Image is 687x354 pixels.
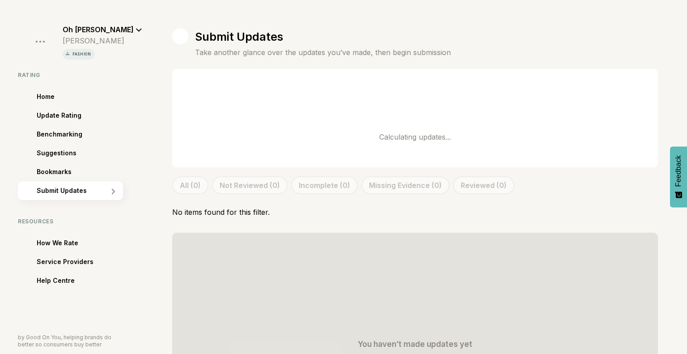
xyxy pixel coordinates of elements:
[18,125,142,144] a: BenchmarkingBenchmarking
[25,258,33,265] img: Service Providers
[37,185,87,196] span: Submit Updates
[18,317,102,328] img: Good On You
[379,132,451,142] p: Calculating updates...
[18,252,142,271] a: Service ProvidersService Providers
[37,148,76,158] span: Suggestions
[25,131,32,138] img: Benchmarking
[37,166,72,177] span: Bookmarks
[18,218,142,225] div: Resources
[71,51,93,58] p: fashion
[26,168,32,176] img: Bookmarks
[18,106,142,125] a: Update RatingUpdate Rating
[37,110,81,121] span: Update Rating
[18,162,142,181] a: BookmarksBookmarks
[64,51,71,57] img: vertical icon
[18,144,142,162] a: SuggestionsSuggestions
[18,334,123,348] p: by Good On You, helping brands do better so consumers buy better
[358,340,472,349] div: You haven’t made updates yet
[18,87,142,106] a: HomeHome
[18,181,142,200] a: Submit UpdatesSubmit Updates
[63,25,134,34] span: Oh [PERSON_NAME]
[37,91,55,102] span: Home
[63,36,142,45] div: [PERSON_NAME]
[18,234,142,252] a: How We RateHow We Rate
[37,256,93,267] span: Service Providers
[25,93,33,101] img: Home
[37,129,82,140] span: Benchmarking
[25,112,33,119] img: Update Rating
[18,72,142,78] div: Rating
[25,187,33,195] img: Submit Updates
[172,208,658,217] p: No items found for this filter.
[25,277,33,285] img: Help Centre
[674,155,683,187] span: Feedback
[25,149,33,158] img: Suggestions
[18,271,142,290] a: Help CentreHelp Centre
[670,146,687,207] button: Feedback - Show survey
[25,239,33,247] img: How We Rate
[195,30,451,43] h1: Submit Updates
[393,83,437,128] img: Loading
[195,47,451,58] h4: Take another glance over the updates you’ve made, then begin submission
[406,319,424,333] img: Updates
[37,275,75,286] span: Help Centre
[37,238,78,248] span: How We Rate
